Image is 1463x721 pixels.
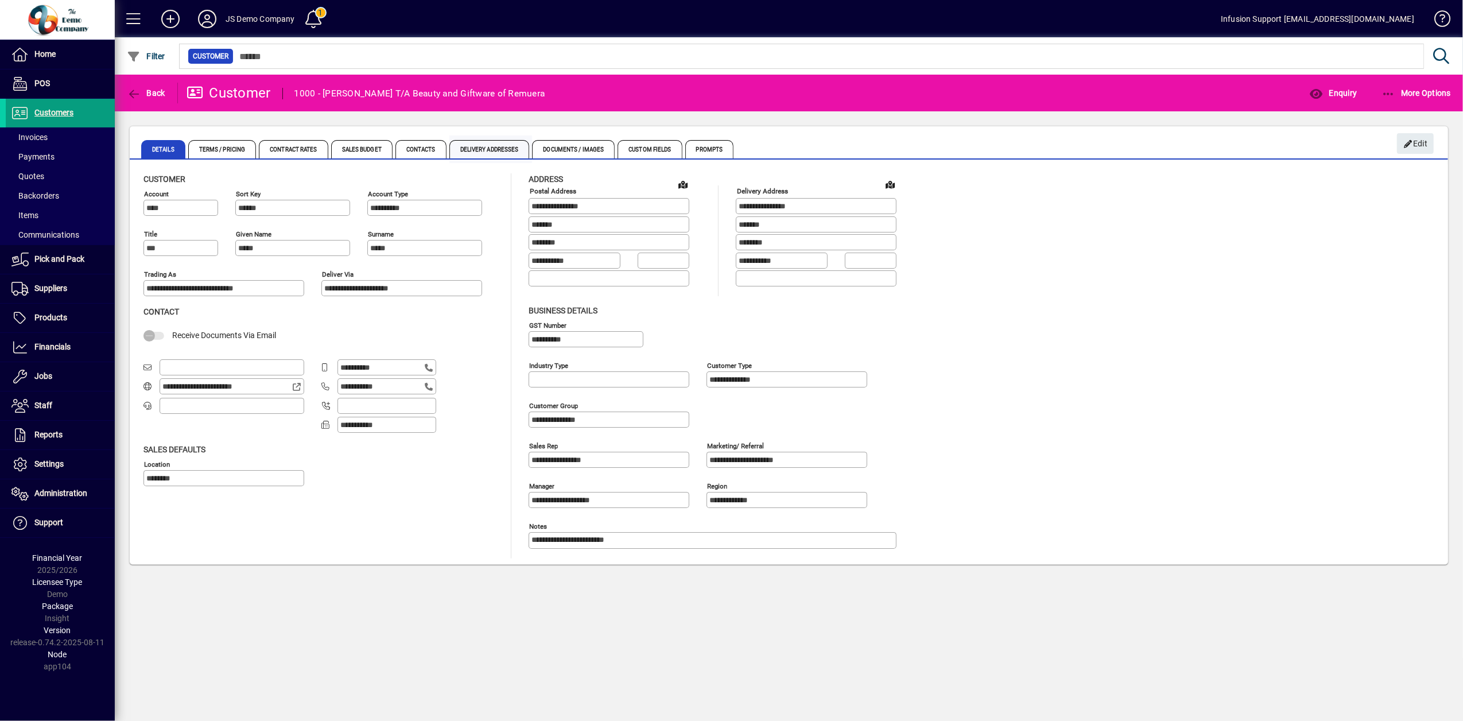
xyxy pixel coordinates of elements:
[34,489,87,498] span: Administration
[6,391,115,420] a: Staff
[6,166,115,186] a: Quotes
[11,172,44,181] span: Quotes
[124,46,168,67] button: Filter
[1379,83,1454,103] button: More Options
[6,147,115,166] a: Payments
[6,186,115,206] a: Backorders
[11,152,55,161] span: Payments
[34,342,71,351] span: Financials
[881,175,899,193] a: View on map
[34,371,52,381] span: Jobs
[331,140,393,158] span: Sales Budget
[11,230,79,239] span: Communications
[143,445,205,454] span: Sales defaults
[618,140,682,158] span: Custom Fields
[6,450,115,479] a: Settings
[6,333,115,362] a: Financials
[529,401,578,409] mat-label: Customer group
[144,230,157,238] mat-label: Title
[11,211,38,220] span: Items
[127,88,165,98] span: Back
[6,69,115,98] a: POS
[707,482,727,490] mat-label: Region
[529,175,563,184] span: Address
[141,140,185,158] span: Details
[34,254,84,263] span: Pick and Pack
[44,626,71,635] span: Version
[6,274,115,303] a: Suppliers
[34,518,63,527] span: Support
[188,140,257,158] span: Terms / Pricing
[236,190,261,198] mat-label: Sort key
[6,225,115,245] a: Communications
[193,51,228,62] span: Customer
[143,307,179,316] span: Contact
[368,230,394,238] mat-label: Surname
[529,321,566,329] mat-label: GST Number
[144,270,176,278] mat-label: Trading as
[395,140,447,158] span: Contacts
[34,49,56,59] span: Home
[1426,2,1449,40] a: Knowledge Base
[6,40,115,69] a: Home
[529,361,568,369] mat-label: Industry type
[674,175,692,193] a: View on map
[707,361,752,369] mat-label: Customer type
[152,9,189,29] button: Add
[529,306,597,315] span: Business details
[1397,133,1434,154] button: Edit
[34,459,64,468] span: Settings
[48,650,67,659] span: Node
[143,175,185,184] span: Customer
[34,401,52,410] span: Staff
[34,284,67,293] span: Suppliers
[11,133,48,142] span: Invoices
[33,553,83,563] span: Financial Year
[34,430,63,439] span: Reports
[127,52,165,61] span: Filter
[529,482,554,490] mat-label: Manager
[259,140,328,158] span: Contract Rates
[33,577,83,587] span: Licensee Type
[6,127,115,147] a: Invoices
[11,191,59,200] span: Backorders
[449,140,530,158] span: Delivery Addresses
[236,230,271,238] mat-label: Given name
[34,313,67,322] span: Products
[124,83,168,103] button: Back
[685,140,734,158] span: Prompts
[172,331,276,340] span: Receive Documents Via Email
[1309,88,1357,98] span: Enquiry
[294,84,545,103] div: 1000 - [PERSON_NAME] T/A Beauty and Giftware of Remuera
[187,84,271,102] div: Customer
[6,362,115,391] a: Jobs
[6,304,115,332] a: Products
[6,509,115,537] a: Support
[115,83,178,103] app-page-header-button: Back
[529,522,547,530] mat-label: Notes
[1221,10,1414,28] div: Infusion Support [EMAIL_ADDRESS][DOMAIN_NAME]
[1381,88,1452,98] span: More Options
[322,270,354,278] mat-label: Deliver via
[226,10,295,28] div: JS Demo Company
[6,206,115,225] a: Items
[6,245,115,274] a: Pick and Pack
[42,602,73,611] span: Package
[6,421,115,449] a: Reports
[1306,83,1360,103] button: Enquiry
[368,190,408,198] mat-label: Account Type
[1403,134,1428,153] span: Edit
[34,108,73,117] span: Customers
[189,9,226,29] button: Profile
[6,479,115,508] a: Administration
[144,460,170,468] mat-label: Location
[529,441,558,449] mat-label: Sales rep
[144,190,169,198] mat-label: Account
[532,140,615,158] span: Documents / Images
[707,441,764,449] mat-label: Marketing/ Referral
[34,79,50,88] span: POS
